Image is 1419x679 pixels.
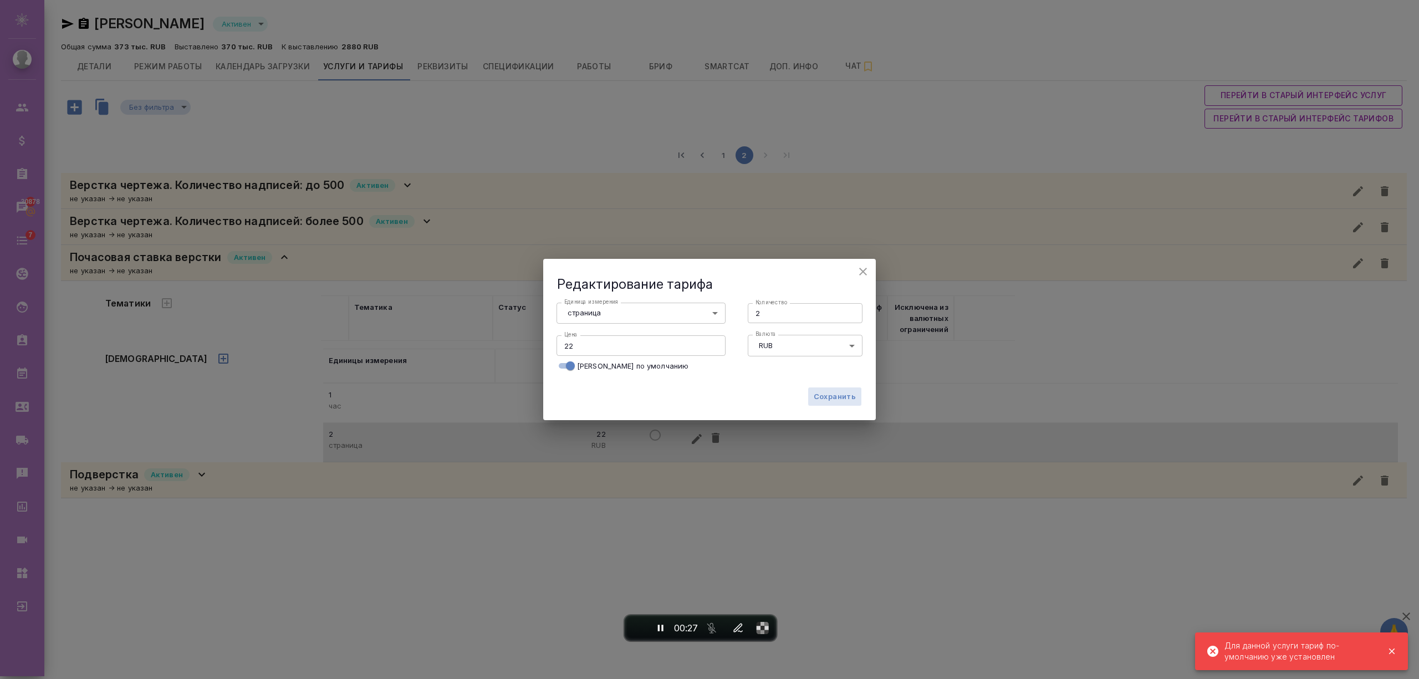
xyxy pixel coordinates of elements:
[577,360,688,371] span: [PERSON_NAME] по умолчанию
[756,341,776,350] button: RUB
[1224,640,1371,662] div: Для данной услуги тариф по-умолчанию уже установлен
[855,263,871,280] button: close
[808,387,862,406] button: Сохранить
[748,335,862,356] div: RUB
[1380,646,1403,656] button: Закрыть
[814,390,856,403] span: Сохранить
[557,303,726,324] div: страница
[557,276,713,292] span: Редактирование тарифа
[564,308,604,318] button: страница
